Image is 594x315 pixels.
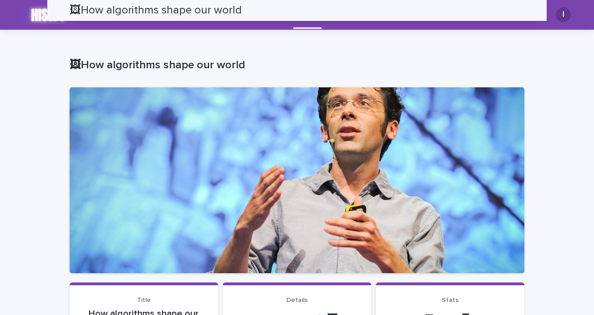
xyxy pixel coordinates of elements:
div: I [556,7,571,22]
img: k2lX6XtKT2uGl0LI8IDL [19,6,79,24]
span: Stats [442,297,458,303]
span: Details [286,297,308,303]
p: 🖼How algorithms shape our world [70,59,521,72]
span: Title [137,297,151,303]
